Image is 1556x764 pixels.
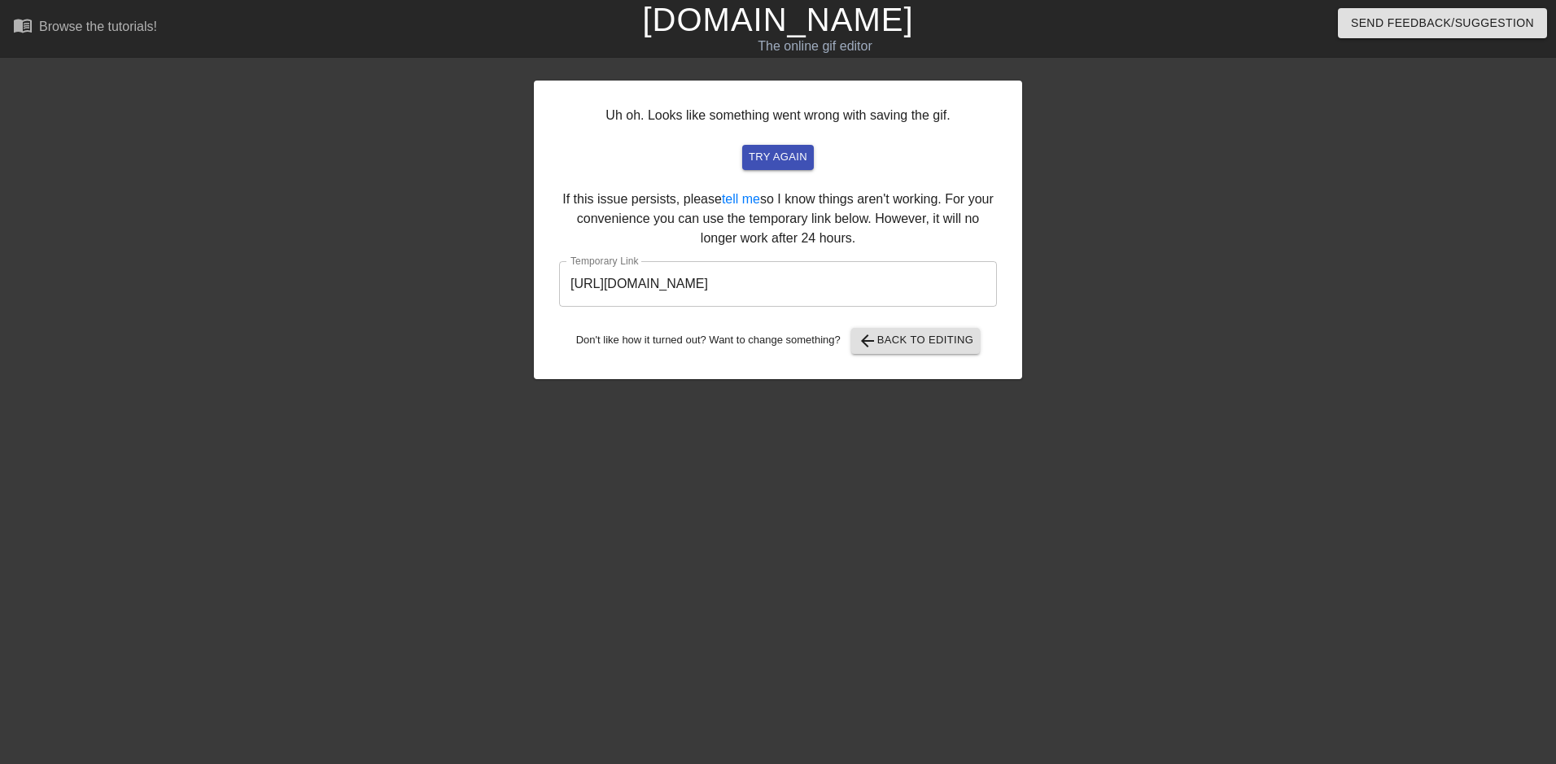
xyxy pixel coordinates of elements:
[858,331,974,351] span: Back to Editing
[559,261,997,307] input: bare
[749,148,807,167] span: try again
[13,15,157,41] a: Browse the tutorials!
[39,20,157,33] div: Browse the tutorials!
[13,15,33,35] span: menu_book
[527,37,1103,56] div: The online gif editor
[851,328,981,354] button: Back to Editing
[722,192,760,206] a: tell me
[1338,8,1547,38] button: Send Feedback/Suggestion
[1351,13,1534,33] span: Send Feedback/Suggestion
[858,331,877,351] span: arrow_back
[559,328,997,354] div: Don't like how it turned out? Want to change something?
[534,81,1022,379] div: Uh oh. Looks like something went wrong with saving the gif. If this issue persists, please so I k...
[642,2,913,37] a: [DOMAIN_NAME]
[742,145,814,170] button: try again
